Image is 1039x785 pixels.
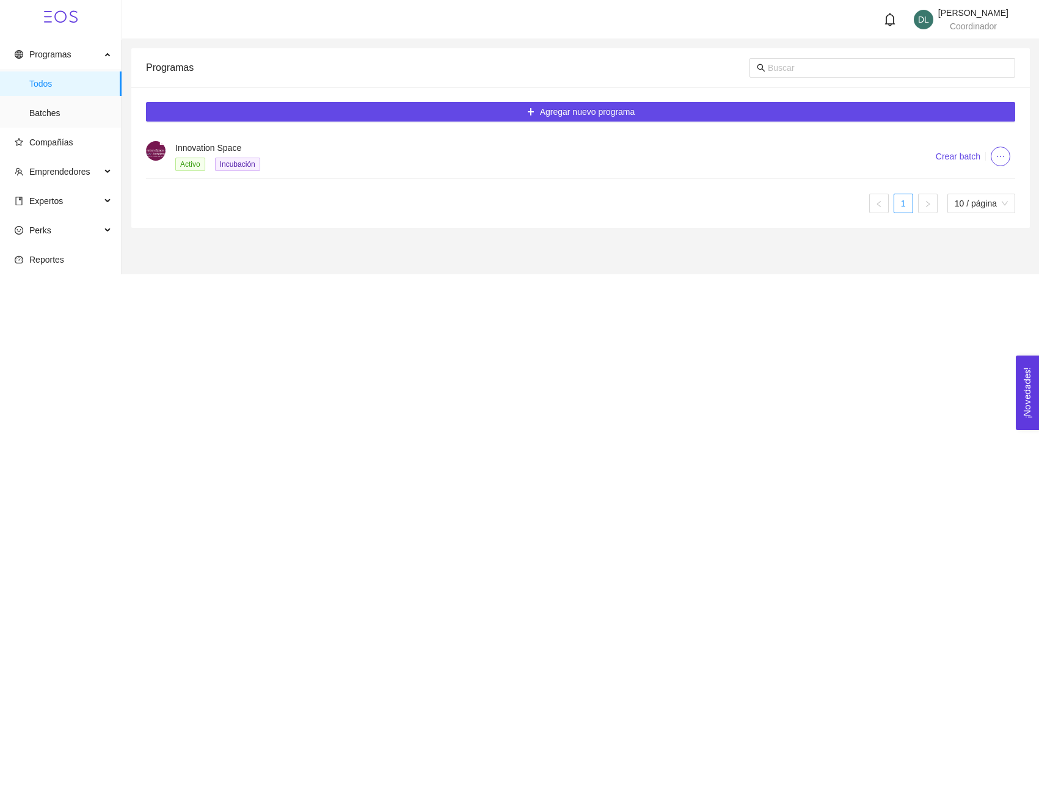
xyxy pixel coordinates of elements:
[527,108,535,117] span: plus
[146,50,749,85] div: Programas
[29,255,64,265] span: Reportes
[894,194,913,213] a: 1
[175,158,205,171] span: Activo
[175,141,906,155] h4: Innovation Space
[215,158,260,171] span: Incubación
[540,105,635,119] span: Agregar nuevo programa
[29,196,63,206] span: Expertos
[29,49,71,59] span: Programas
[991,152,1010,161] span: ellipsis
[869,194,889,213] li: Página anterior
[757,64,765,72] span: search
[29,101,112,125] span: Batches
[918,194,938,213] li: Página siguiente
[947,194,1015,213] div: tamaño de página
[875,200,883,208] span: left
[146,141,166,161] img: 1759259642387-Toolkit%20Future%20of%20Support%20Services%20.png
[15,197,23,205] span: book
[938,8,1008,18] span: [PERSON_NAME]
[29,137,73,147] span: Compañías
[15,50,23,59] span: global
[29,71,112,96] span: Todos
[15,226,23,235] span: smile
[29,167,90,177] span: Emprendedores
[29,225,51,235] span: Perks
[991,147,1010,166] button: ellipsis
[869,194,889,213] button: left
[918,10,929,29] span: DL
[15,138,23,147] span: star
[950,21,997,31] span: Coordinador
[924,200,931,208] span: right
[146,102,1015,122] button: plusAgregar nuevo programa
[955,194,1008,213] span: 10 / página
[15,167,23,176] span: team
[1016,356,1039,430] button: Open Feedback Widget
[768,61,1008,75] input: Buscar
[883,13,897,26] span: bell
[935,147,981,166] button: Crear batch
[918,194,938,213] button: right
[15,255,23,264] span: dashboard
[936,150,980,163] span: Crear batch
